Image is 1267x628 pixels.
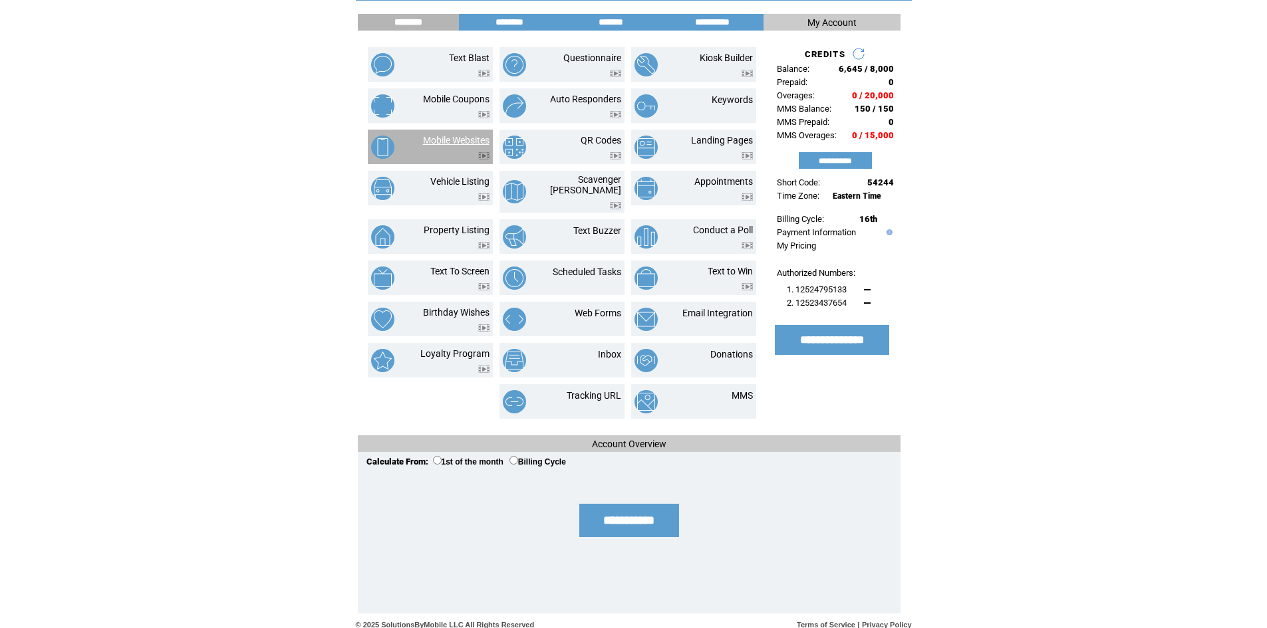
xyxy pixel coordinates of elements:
[889,77,894,87] span: 0
[634,390,658,413] img: mms.png
[852,130,894,140] span: 0 / 15,000
[478,70,490,77] img: video.png
[503,225,526,249] img: text-buzzer.png
[371,94,394,118] img: mobile-coupons.png
[691,135,753,146] a: Landing Pages
[852,90,894,100] span: 0 / 20,000
[777,268,855,278] span: Authorized Numbers:
[449,52,490,63] a: Text Blast
[478,283,490,290] img: video.png
[371,349,394,372] img: loyalty-program.png
[592,439,666,449] span: Account Overview
[634,308,658,331] img: email-integration.png
[634,266,658,290] img: text-to-win.png
[423,94,490,104] a: Mobile Coupons
[712,94,753,105] a: Keywords
[509,456,518,465] input: Billing Cycle
[777,191,819,201] span: Time Zone:
[573,225,621,236] a: Text Buzzer
[567,390,621,401] a: Tracking URL
[777,117,829,127] span: MMS Prepaid:
[424,225,490,235] a: Property Listing
[610,202,621,209] img: video.png
[371,308,394,331] img: birthday-wishes.png
[732,390,753,401] a: MMS
[777,64,809,74] span: Balance:
[867,177,894,187] span: 54244
[478,193,490,201] img: video.png
[682,308,753,318] a: Email Integration
[859,214,877,224] span: 16th
[742,283,753,290] img: video.png
[598,349,621,360] a: Inbox
[742,152,753,159] img: video.png
[503,136,526,159] img: qr-codes.png
[777,104,831,114] span: MMS Balance:
[710,349,753,360] a: Donations
[478,111,490,118] img: video.png
[503,180,526,203] img: scavenger-hunt.png
[581,135,621,146] a: QR Codes
[833,191,881,201] span: Eastern Time
[883,229,893,235] img: help.gif
[634,94,658,118] img: keywords.png
[855,104,894,114] span: 150 / 150
[371,177,394,200] img: vehicle-listing.png
[430,266,490,276] a: Text To Screen
[575,308,621,318] a: Web Forms
[634,225,658,249] img: conduct-a-poll.png
[553,266,621,277] a: Scheduled Tasks
[634,349,658,372] img: donations.png
[550,174,621,195] a: Scavenger [PERSON_NAME]
[634,136,658,159] img: landing-pages.png
[742,70,753,77] img: video.png
[777,241,816,251] a: My Pricing
[503,308,526,331] img: web-forms.png
[423,135,490,146] a: Mobile Websites
[563,52,621,63] a: Questionnaire
[423,307,490,318] a: Birthday Wishes
[694,176,753,187] a: Appointments
[742,242,753,249] img: video.png
[433,457,503,467] label: 1st of the month
[805,49,845,59] span: CREDITS
[433,456,442,465] input: 1st of the month
[777,177,820,187] span: Short Code:
[478,366,490,373] img: video.png
[889,117,894,127] span: 0
[503,349,526,372] img: inbox.png
[371,136,394,159] img: mobile-websites.png
[610,70,621,77] img: video.png
[503,94,526,118] img: auto-responders.png
[708,266,753,276] a: Text to Win
[634,177,658,200] img: appointments.png
[509,457,566,467] label: Billing Cycle
[839,64,894,74] span: 6,645 / 8,000
[371,266,394,290] img: text-to-screen.png
[550,94,621,104] a: Auto Responders
[777,214,824,224] span: Billing Cycle:
[777,90,815,100] span: Overages:
[371,53,394,76] img: text-blast.png
[478,242,490,249] img: video.png
[777,130,837,140] span: MMS Overages:
[420,348,490,359] a: Loyalty Program
[700,52,753,63] a: Kiosk Builder
[610,111,621,118] img: video.png
[371,225,394,249] img: property-listing.png
[693,225,753,235] a: Conduct a Poll
[503,390,526,413] img: tracking-url.png
[478,152,490,159] img: video.png
[807,17,857,28] span: My Account
[503,266,526,290] img: scheduled-tasks.png
[787,298,847,308] span: 2. 12523437654
[430,176,490,187] a: Vehicle Listing
[366,457,428,467] span: Calculate From:
[478,324,490,332] img: video.png
[503,53,526,76] img: questionnaire.png
[634,53,658,76] img: kiosk-builder.png
[610,152,621,159] img: video.png
[742,193,753,201] img: video.png
[777,227,856,237] a: Payment Information
[787,284,847,294] span: 1. 12524795133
